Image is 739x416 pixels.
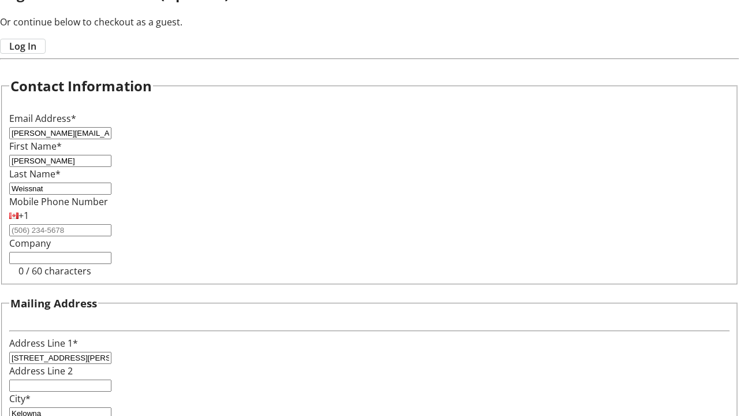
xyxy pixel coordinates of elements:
[9,224,111,236] input: (506) 234-5678
[9,195,108,208] label: Mobile Phone Number
[9,392,31,405] label: City*
[9,112,76,125] label: Email Address*
[9,168,61,180] label: Last Name*
[9,140,62,153] label: First Name*
[9,337,78,350] label: Address Line 1*
[9,39,36,53] span: Log In
[10,295,97,311] h3: Mailing Address
[18,265,91,277] tr-character-limit: 0 / 60 characters
[9,237,51,250] label: Company
[9,352,111,364] input: Address
[9,365,73,377] label: Address Line 2
[10,76,152,96] h2: Contact Information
